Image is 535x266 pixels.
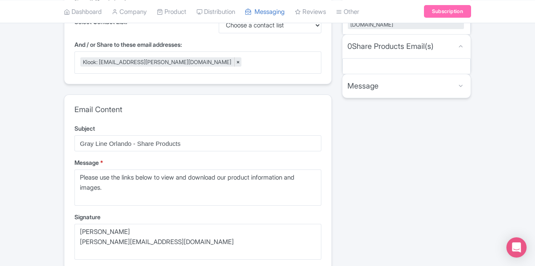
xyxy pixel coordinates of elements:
[74,159,99,166] span: Message
[74,213,101,220] span: Signature
[424,5,471,18] a: Subscription
[347,81,379,91] h3: Message
[80,57,241,67] div: Klook: [EMAIL_ADDRESS][PERSON_NAME][DOMAIN_NAME]
[74,169,321,205] textarea: Please use the links below to view and download our product information and images.
[74,224,321,260] textarea: [PERSON_NAME] [PERSON_NAME][EMAIL_ADDRESS][DOMAIN_NAME]
[74,17,127,31] label: Select Contact List:
[347,42,434,51] h3: Share Products Email(s)
[506,237,527,258] div: Open Intercom Messenger
[234,57,241,67] a: ×
[347,42,352,51] span: 0
[74,105,321,114] h3: Email Content
[74,41,182,48] span: And / or Share to these email addresses:
[74,125,95,132] span: Subject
